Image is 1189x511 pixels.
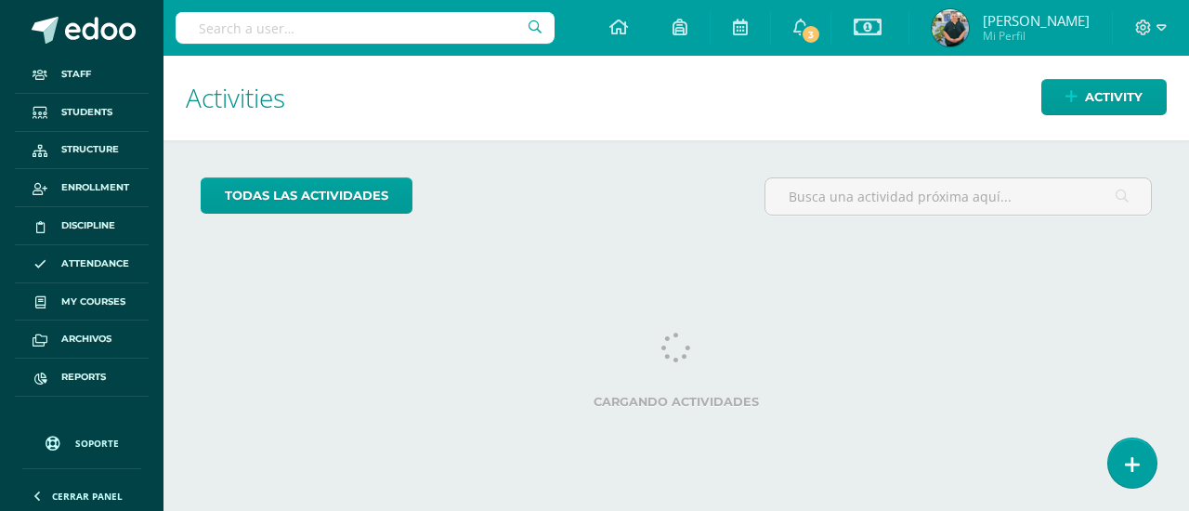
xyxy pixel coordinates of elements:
[983,11,1090,30] span: [PERSON_NAME]
[1085,80,1143,114] span: Activity
[15,207,149,245] a: Discipline
[15,245,149,283] a: Attendance
[75,437,119,450] span: Soporte
[15,359,149,397] a: Reports
[61,105,112,120] span: Students
[52,490,123,503] span: Cerrar panel
[22,418,141,464] a: Soporte
[186,56,1167,140] h1: Activities
[801,24,821,45] span: 3
[61,370,106,385] span: Reports
[983,28,1090,44] span: Mi Perfil
[15,132,149,170] a: Structure
[1041,79,1167,115] a: Activity
[61,67,91,82] span: Staff
[61,256,129,271] span: Attendance
[15,283,149,321] a: My courses
[201,177,412,214] a: todas las Actividades
[15,56,149,94] a: Staff
[61,332,111,347] span: Archivos
[932,9,969,46] img: 4447a754f8b82caf5a355abd86508926.png
[15,169,149,207] a: Enrollment
[61,180,129,195] span: Enrollment
[61,218,115,233] span: Discipline
[201,395,1152,409] label: Cargando actividades
[15,94,149,132] a: Students
[176,12,555,44] input: Search a user…
[765,178,1151,215] input: Busca una actividad próxima aquí...
[61,142,119,157] span: Structure
[61,295,125,309] span: My courses
[15,321,149,359] a: Archivos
